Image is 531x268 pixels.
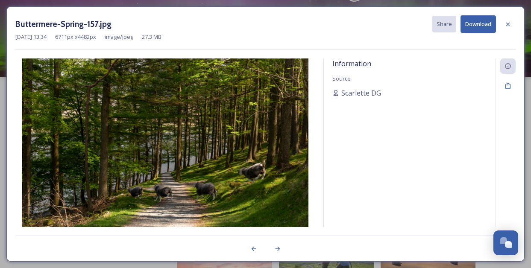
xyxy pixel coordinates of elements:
span: Information [332,59,371,68]
span: 27.3 MB [142,33,161,41]
span: [DATE] 13:34 [15,33,47,41]
h3: Buttermere-Spring-157.jpg [15,18,111,30]
img: Buttermere-Spring-157.jpg [15,58,315,250]
button: Open Chat [493,230,518,255]
button: Download [461,15,496,33]
button: Share [432,16,456,32]
span: Scarlette DG [341,88,381,98]
span: Source [332,75,351,82]
span: 6711 px x 4482 px [55,33,96,41]
span: image/jpeg [105,33,133,41]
